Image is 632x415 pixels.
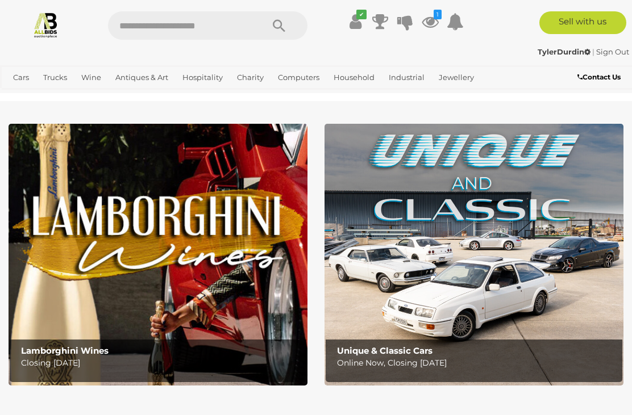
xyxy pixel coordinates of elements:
a: Industrial [384,68,429,87]
a: [GEOGRAPHIC_DATA] [82,87,172,106]
a: Trucks [39,68,72,87]
a: Antiques & Art [111,68,173,87]
a: Sell with us [539,11,626,34]
span: | [592,47,594,56]
a: Hospitality [178,68,227,87]
a: Contact Us [577,71,623,83]
img: Allbids.com.au [32,11,59,38]
img: Lamborghini Wines [9,124,307,385]
a: Sign Out [596,47,629,56]
a: TylerDurdin [538,47,592,56]
p: Closing [DATE] [21,356,301,370]
a: Jewellery [434,68,479,87]
a: Lamborghini Wines Lamborghini Wines Closing [DATE] [9,124,307,385]
b: Contact Us [577,73,621,81]
a: Charity [232,68,268,87]
b: Lamborghini Wines [21,345,109,356]
button: Search [251,11,307,40]
b: Unique & Classic Cars [337,345,433,356]
a: 1 [422,11,439,32]
i: 1 [434,10,442,19]
a: Sports [44,87,77,106]
p: Online Now, Closing [DATE] [337,356,617,370]
a: Computers [273,68,324,87]
a: Office [9,87,39,106]
a: Cars [9,68,34,87]
a: Unique & Classic Cars Unique & Classic Cars Online Now, Closing [DATE] [325,124,623,385]
img: Unique & Classic Cars [325,124,623,385]
a: ✔ [347,11,364,32]
strong: TylerDurdin [538,47,591,56]
a: Wine [77,68,106,87]
i: ✔ [356,10,367,19]
a: Household [329,68,379,87]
